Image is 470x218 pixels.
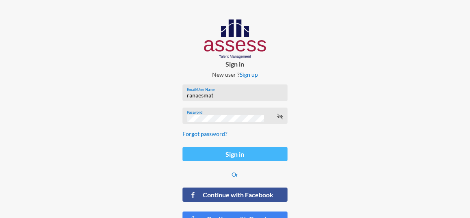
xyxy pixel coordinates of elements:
[176,71,294,78] p: New user ?
[176,60,294,68] p: Sign in
[240,71,258,78] a: Sign up
[187,92,283,99] input: Email/User Name
[204,19,266,58] img: AssessLogoo.svg
[182,147,287,161] button: Sign in
[182,171,287,178] p: Or
[182,188,287,202] button: Continue with Facebook
[182,130,227,137] a: Forgot password?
